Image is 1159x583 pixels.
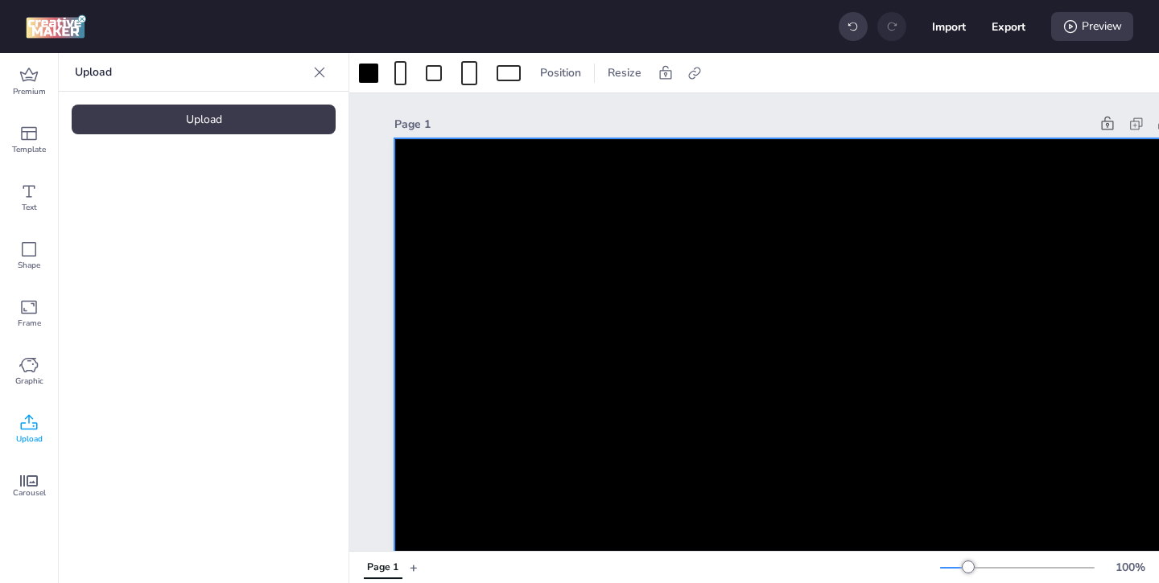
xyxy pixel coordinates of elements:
[22,201,37,214] span: Text
[604,64,645,81] span: Resize
[394,116,1090,133] div: Page 1
[18,259,40,272] span: Shape
[992,10,1025,43] button: Export
[12,143,46,156] span: Template
[1051,12,1133,41] div: Preview
[1111,559,1149,576] div: 100 %
[75,53,307,92] p: Upload
[932,10,966,43] button: Import
[72,105,336,134] div: Upload
[18,317,41,330] span: Frame
[410,553,418,581] button: +
[13,85,46,98] span: Premium
[367,560,398,575] div: Page 1
[356,553,410,581] div: Tabs
[26,14,86,39] img: logo Creative Maker
[16,433,43,445] span: Upload
[537,64,584,81] span: Position
[15,375,43,388] span: Graphic
[13,487,46,499] span: Carousel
